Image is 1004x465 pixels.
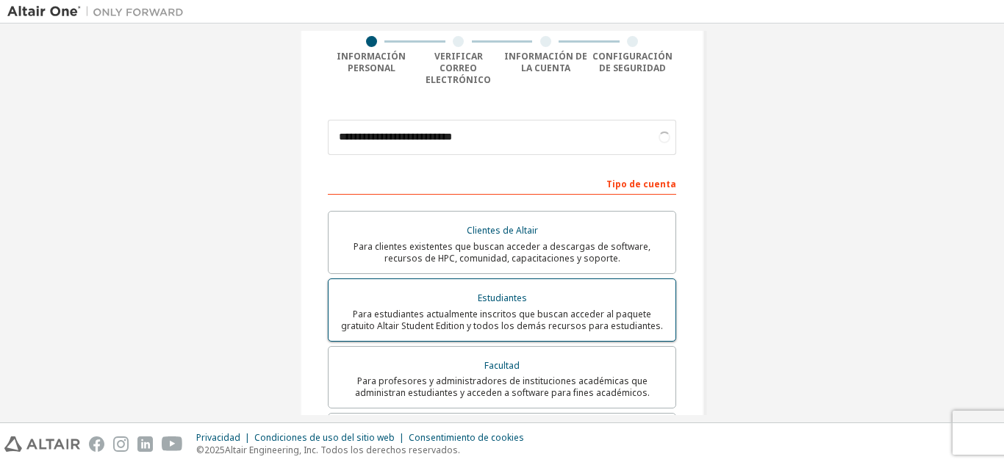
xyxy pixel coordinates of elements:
font: Para estudiantes actualmente inscritos que buscan acceder al paquete gratuito Altair Student Edit... [341,308,663,332]
img: instagram.svg [113,436,129,452]
font: Configuración de seguridad [592,50,673,74]
font: Consentimiento de cookies [409,431,524,444]
font: Tipo de cuenta [606,178,676,190]
font: © [196,444,204,456]
img: youtube.svg [162,436,183,452]
img: altair_logo.svg [4,436,80,452]
img: linkedin.svg [137,436,153,452]
font: Clientes de Altair [467,224,538,237]
font: Para profesores y administradores de instituciones académicas que administran estudiantes y acced... [355,375,650,399]
img: facebook.svg [89,436,104,452]
font: Verificar correo electrónico [426,50,491,86]
font: Privacidad [196,431,240,444]
img: Altair Uno [7,4,191,19]
font: Estudiantes [478,292,527,304]
font: Información de la cuenta [504,50,587,74]
font: Para clientes existentes que buscan acceder a descargas de software, recursos de HPC, comunidad, ... [354,240,650,264]
font: 2025 [204,444,225,456]
font: Facultad [484,359,520,372]
font: Condiciones de uso del sitio web [254,431,395,444]
font: Información personal [337,50,406,74]
font: Altair Engineering, Inc. Todos los derechos reservados. [225,444,460,456]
